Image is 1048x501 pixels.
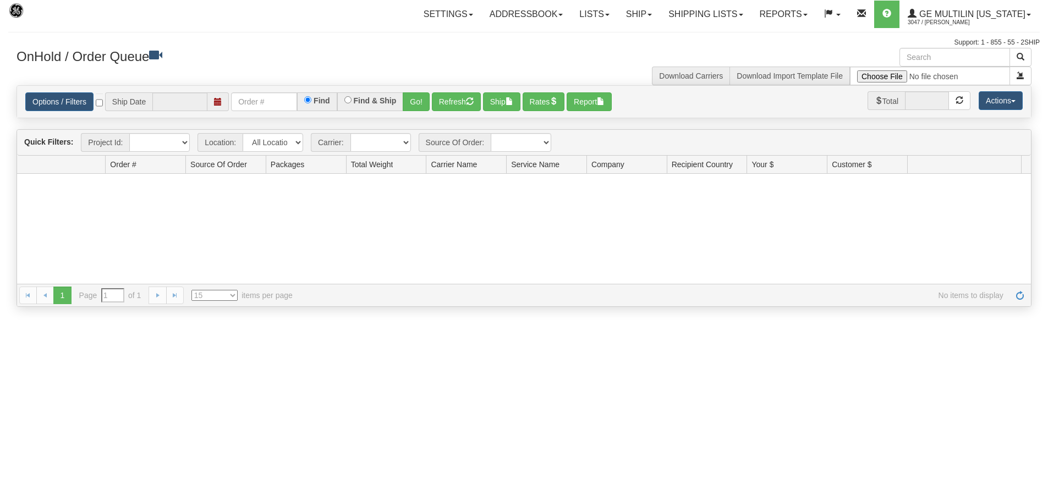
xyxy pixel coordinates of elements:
[308,290,1003,301] span: No items to display
[850,67,1010,85] input: Import
[191,290,293,301] span: items per page
[979,91,1023,110] button: Actions
[868,91,906,110] span: Total
[351,159,393,170] span: Total Weight
[8,3,64,31] img: logo3047.jpg
[672,159,733,170] span: Recipient Country
[81,133,129,152] span: Project Id:
[660,1,751,28] a: Shipping lists
[483,92,520,111] button: Ship
[271,159,304,170] span: Packages
[24,136,73,147] label: Quick Filters:
[403,92,430,111] button: Go!
[737,71,843,80] a: Download Import Template File
[432,92,481,111] button: Refresh
[908,17,990,28] span: 3047 / [PERSON_NAME]
[419,133,491,152] span: Source Of Order:
[511,159,559,170] span: Service Name
[53,287,71,304] span: 1
[1009,48,1031,67] button: Search
[481,1,572,28] a: Addressbook
[618,1,660,28] a: Ship
[1011,287,1029,304] a: Refresh
[567,92,612,111] button: Report
[311,133,350,152] span: Carrier:
[571,1,617,28] a: Lists
[659,71,723,80] a: Download Carriers
[354,97,397,104] label: Find & Ship
[899,1,1039,28] a: GE Multilin [US_STATE] 3047 / [PERSON_NAME]
[899,48,1010,67] input: Search
[431,159,477,170] span: Carrier Name
[79,288,141,302] span: Page of 1
[314,97,330,104] label: Find
[190,159,247,170] span: Source Of Order
[25,92,94,111] a: Options / Filters
[751,1,816,28] a: Reports
[415,1,481,28] a: Settings
[105,92,152,111] span: Ship Date
[8,38,1040,47] div: Support: 1 - 855 - 55 - 2SHIP
[110,159,136,170] span: Order #
[917,9,1025,19] span: GE Multilin [US_STATE]
[751,159,773,170] span: Your $
[17,130,1031,156] div: grid toolbar
[832,159,871,170] span: Customer $
[197,133,243,152] span: Location:
[591,159,624,170] span: Company
[17,48,516,64] h3: OnHold / Order Queue
[231,92,297,111] input: Order #
[523,92,565,111] button: Rates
